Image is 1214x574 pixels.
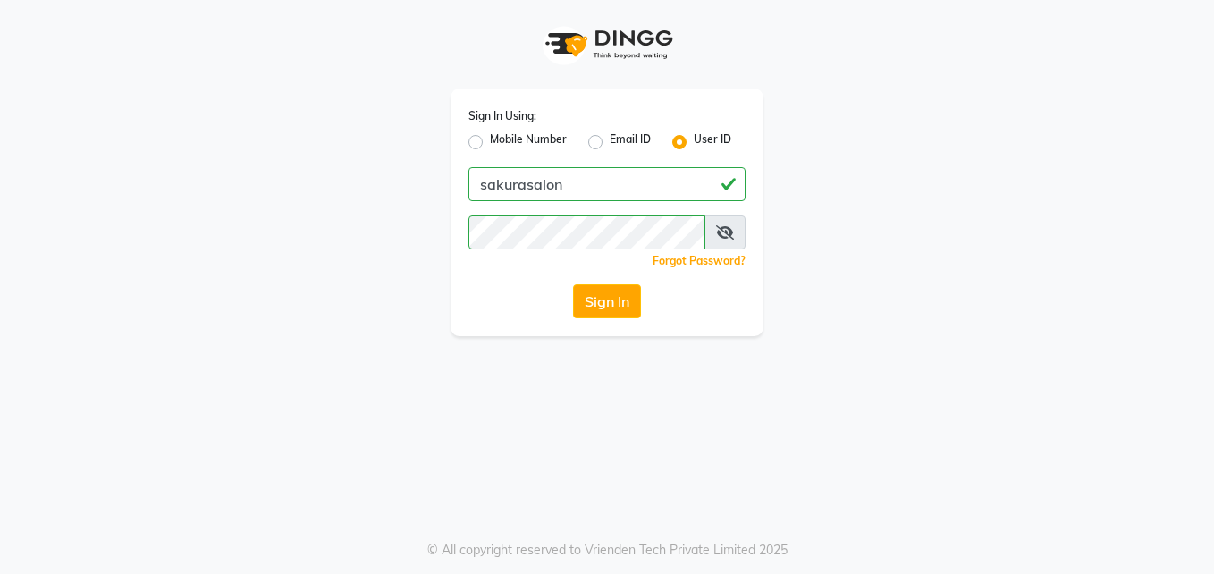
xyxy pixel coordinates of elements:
input: Username [468,215,705,249]
input: Username [468,167,746,201]
label: Sign In Using: [468,108,536,124]
label: User ID [694,131,731,153]
img: logo1.svg [535,18,679,71]
label: Email ID [610,131,651,153]
button: Sign In [573,284,641,318]
label: Mobile Number [490,131,567,153]
a: Forgot Password? [653,254,746,267]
